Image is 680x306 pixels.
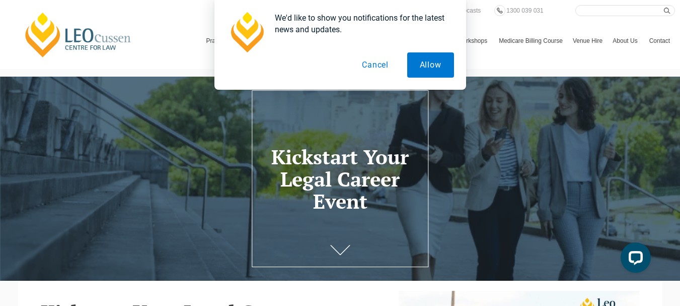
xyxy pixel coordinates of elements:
button: Allow [407,52,454,78]
iframe: LiveChat chat widget [613,238,655,281]
button: Cancel [349,52,401,78]
img: notification icon [226,12,267,52]
div: We'd like to show you notifications for the latest news and updates. [267,12,454,35]
h1: Kickstart Your Legal Career Event [258,146,421,212]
